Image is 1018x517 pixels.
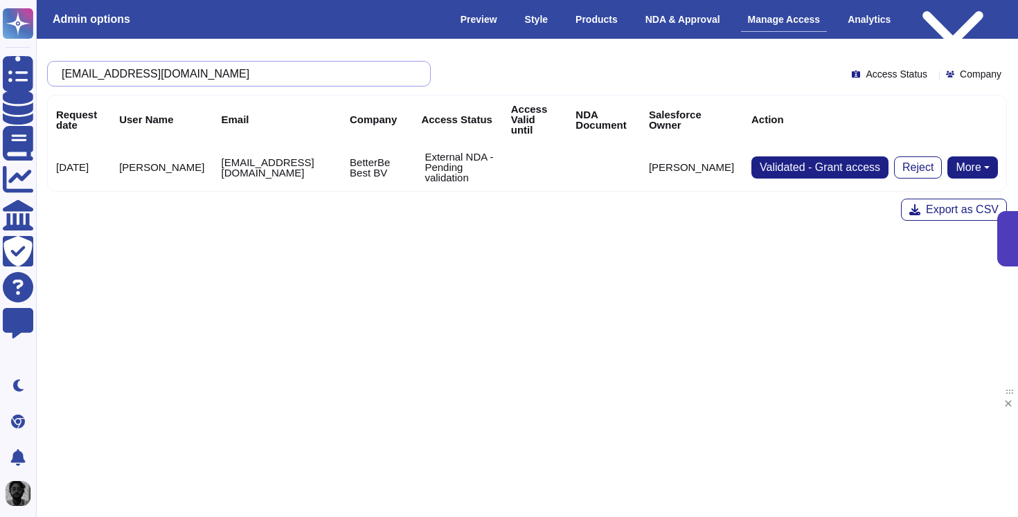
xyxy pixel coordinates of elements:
span: Company [960,69,1001,79]
th: User Name [111,96,213,143]
img: user [6,481,30,506]
button: More [947,156,998,179]
td: [EMAIL_ADDRESS][DOMAIN_NAME] [213,143,342,191]
button: Reject [894,156,942,179]
div: NDA & Approval [639,8,727,31]
th: Company [341,96,413,143]
button: Validated - Grant access [751,156,888,179]
div: Analytics [841,8,898,31]
th: NDA Document [567,96,641,143]
th: Access Valid until [503,96,568,143]
div: Manage Access [741,8,828,32]
input: Search by keywords [55,62,416,86]
div: Products [569,8,625,31]
span: Export as CSV [926,204,999,215]
th: Request date [48,96,111,143]
td: [DATE] [48,143,111,191]
h3: Admin options [53,12,130,26]
th: Salesforce Owner [641,96,743,143]
p: External NDA - Pending validation [425,152,494,183]
span: Access Status [866,69,927,79]
span: Validated - Grant access [760,162,880,173]
th: Access Status [413,96,502,143]
div: Preview [454,8,504,31]
div: Style [518,8,555,31]
button: user [3,478,40,509]
td: [PERSON_NAME] [641,143,743,191]
td: BetterBe Best BV [341,143,413,191]
td: [PERSON_NAME] [111,143,213,191]
span: Reject [902,162,934,173]
th: Action [743,96,1006,143]
th: Email [213,96,342,143]
button: Export as CSV [901,199,1007,221]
